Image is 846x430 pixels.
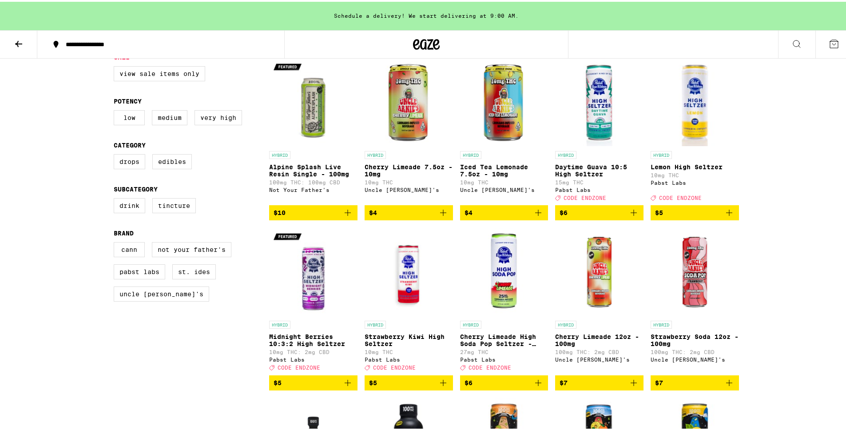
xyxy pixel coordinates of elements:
label: Drink [114,196,145,211]
label: Low [114,108,145,123]
button: Add to bag [651,203,739,219]
div: Uncle [PERSON_NAME]'s [555,355,643,361]
a: Open page for Strawberry Kiwi High Seltzer from Pabst Labs [365,226,453,373]
div: Uncle [PERSON_NAME]'s [651,355,739,361]
p: 15mg THC [555,178,643,183]
div: Uncle [PERSON_NAME]'s [365,185,453,191]
label: Medium [152,108,187,123]
p: 10mg THC [460,178,548,183]
label: Not Your Father's [152,240,231,255]
p: Strawberry Soda 12oz - 100mg [651,331,739,346]
img: Uncle Arnie's - Iced Tea Lemonade 7.5oz - 10mg [460,56,548,145]
span: $4 [465,207,473,215]
a: Open page for Midnight Berries 10:3:2 High Seltzer from Pabst Labs [269,226,357,373]
label: St. Ides [172,263,216,278]
p: HYBRID [460,149,481,157]
span: $5 [369,378,377,385]
label: Cann [114,240,145,255]
button: Add to bag [269,374,357,389]
span: $4 [369,207,377,215]
p: HYBRID [365,319,386,327]
div: Pabst Labs [269,355,357,361]
p: Cherry Limeade 7.5oz - 10mg [365,162,453,176]
span: $6 [560,207,568,215]
span: $5 [655,207,663,215]
img: Pabst Labs - Strawberry Kiwi High Seltzer [365,226,453,315]
p: 100mg THC: 100mg CBD [269,178,357,183]
button: Add to bag [269,203,357,219]
a: Open page for Alpine Splash Live Resin Single - 100mg from Not Your Father's [269,56,357,203]
div: Uncle [PERSON_NAME]'s [460,185,548,191]
label: Uncle [PERSON_NAME]'s [114,285,209,300]
p: HYBRID [555,319,576,327]
span: Hi. Need any help? [5,6,64,13]
label: View Sale Items Only [114,64,205,80]
p: 10mg THC [365,178,453,183]
a: Open page for Cherry Limeade 7.5oz - 10mg from Uncle Arnie's [365,56,453,203]
div: Pabst Labs [651,178,739,184]
img: Uncle Arnie's - Cherry Limeade 12oz - 100mg [555,226,643,315]
img: Pabst Labs - Cherry Limeade High Soda Pop Seltzer - 25mg [460,226,548,315]
div: Pabst Labs [555,185,643,191]
p: HYBRID [269,319,290,327]
p: 10mg THC: 2mg CBD [269,347,357,353]
button: Add to bag [555,374,643,389]
p: Iced Tea Lemonade 7.5oz - 10mg [460,162,548,176]
legend: Subcategory [114,184,158,191]
p: HYBRID [651,319,672,327]
p: 10mg THC [651,171,739,176]
p: 100mg THC: 2mg CBD [555,347,643,353]
p: 100mg THC: 2mg CBD [651,347,739,353]
label: Very High [195,108,242,123]
p: Daytime Guava 10:5 High Seltzer [555,162,643,176]
p: Midnight Berries 10:3:2 High Seltzer [269,331,357,346]
span: CODE ENDZONE [278,363,320,369]
legend: Category [114,140,146,147]
legend: Potency [114,96,142,103]
label: Drops [114,152,145,167]
p: 10mg THC [365,347,453,353]
button: Add to bag [460,203,548,219]
img: Pabst Labs - Midnight Berries 10:3:2 High Seltzer [269,226,357,315]
p: HYBRID [651,149,672,157]
span: $7 [560,378,568,385]
button: Add to bag [460,374,548,389]
img: Uncle Arnie's - Cherry Limeade 7.5oz - 10mg [365,56,453,145]
p: Cherry Limeade 12oz - 100mg [555,331,643,346]
img: Pabst Labs - Lemon High Seltzer [651,56,739,145]
span: $10 [274,207,286,215]
p: 27mg THC [460,347,548,353]
a: Open page for Strawberry Soda 12oz - 100mg from Uncle Arnie's [651,226,739,373]
button: Add to bag [555,203,643,219]
button: Add to bag [651,374,739,389]
div: Pabst Labs [460,355,548,361]
span: $5 [274,378,282,385]
p: HYBRID [555,149,576,157]
p: Cherry Limeade High Soda Pop Seltzer - 25mg [460,331,548,346]
img: Not Your Father's - Alpine Splash Live Resin Single - 100mg [269,56,357,145]
p: HYBRID [365,149,386,157]
p: Strawberry Kiwi High Seltzer [365,331,453,346]
legend: Brand [114,228,134,235]
span: CODE ENDZONE [373,363,416,369]
a: Open page for Iced Tea Lemonade 7.5oz - 10mg from Uncle Arnie's [460,56,548,203]
img: Pabst Labs - Daytime Guava 10:5 High Seltzer [555,56,643,145]
span: $6 [465,378,473,385]
p: Alpine Splash Live Resin Single - 100mg [269,162,357,176]
label: Pabst Labs [114,263,165,278]
label: Tincture [152,196,196,211]
span: $7 [655,378,663,385]
img: Uncle Arnie's - Strawberry Soda 12oz - 100mg [651,226,739,315]
span: CODE ENDZONE [469,363,511,369]
button: Add to bag [365,374,453,389]
a: Open page for Daytime Guava 10:5 High Seltzer from Pabst Labs [555,56,643,203]
p: HYBRID [460,319,481,327]
div: Pabst Labs [365,355,453,361]
p: Lemon High Seltzer [651,162,739,169]
button: Add to bag [365,203,453,219]
span: CODE ENDZONE [564,193,606,199]
a: Open page for Lemon High Seltzer from Pabst Labs [651,56,739,203]
span: CODE ENDZONE [659,193,702,199]
a: Open page for Cherry Limeade High Soda Pop Seltzer - 25mg from Pabst Labs [460,226,548,373]
label: Edibles [152,152,192,167]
